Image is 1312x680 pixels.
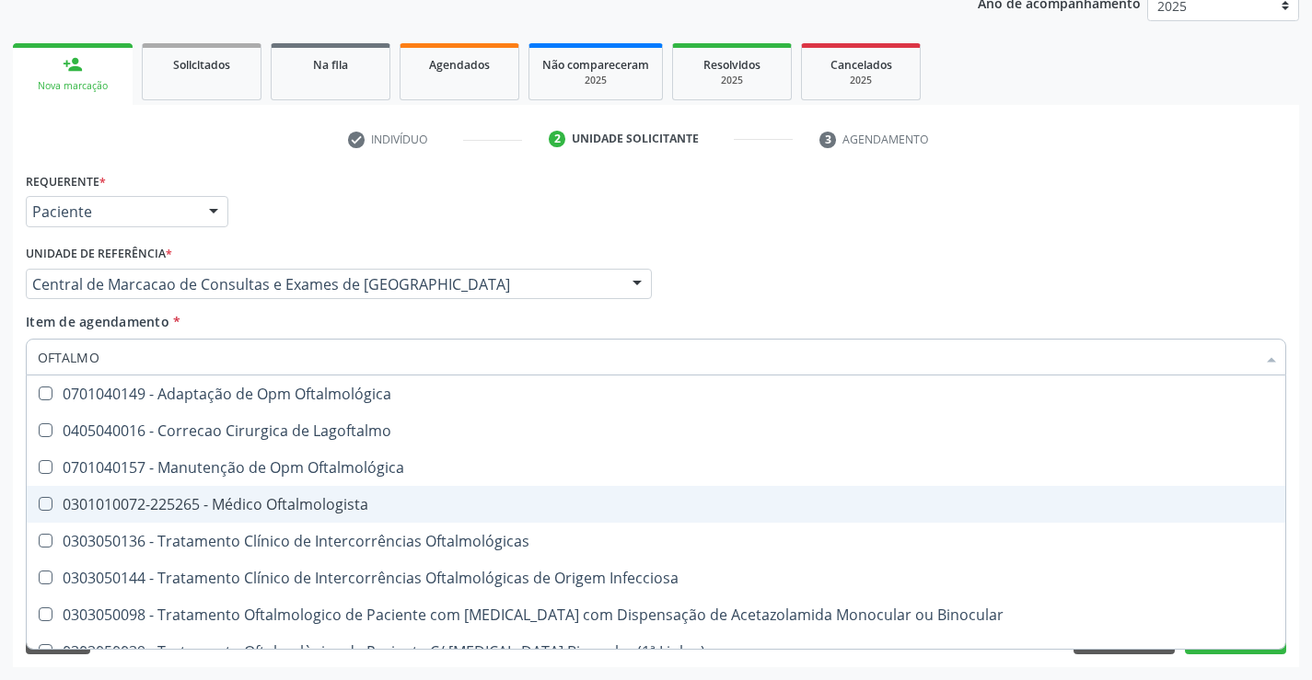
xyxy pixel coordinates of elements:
div: 2 [549,131,565,147]
div: Unidade solicitante [572,131,699,147]
span: Não compareceram [542,57,649,73]
span: Paciente [32,202,191,221]
span: Agendados [429,57,490,73]
span: Cancelados [830,57,892,73]
label: Requerente [26,167,106,196]
div: 0303050144 - Tratamento Clínico de Intercorrências Oftalmológicas de Origem Infecciosa [38,571,1274,585]
div: 0701040149 - Adaptação de Opm Oftalmológica [38,386,1274,401]
div: 0405040016 - Correcao Cirurgica de Lagoftalmo [38,423,1274,438]
div: 0303050039 - Tratamento Oftalmològico de Paciente C/ [MEDICAL_DATA] Binocular (1ª Linha ) [38,644,1274,659]
div: 2025 [815,74,907,87]
div: 0303050098 - Tratamento Oftalmologico de Paciente com [MEDICAL_DATA] com Dispensação de Acetazola... [38,607,1274,622]
span: Na fila [313,57,348,73]
div: 2025 [542,74,649,87]
input: Buscar por procedimentos [38,339,1256,375]
span: Resolvidos [703,57,760,73]
span: Central de Marcacao de Consultas e Exames de [GEOGRAPHIC_DATA] [32,275,614,294]
div: 0701040157 - Manutenção de Opm Oftalmológica [38,460,1274,475]
div: person_add [63,54,83,75]
div: Nova marcação [26,79,120,93]
div: 0303050136 - Tratamento Clínico de Intercorrências Oftalmológicas [38,534,1274,548]
div: 0301010072-225265 - Médico Oftalmologista [38,497,1274,512]
div: 2025 [686,74,778,87]
span: Item de agendamento [26,313,169,330]
span: Solicitados [173,57,230,73]
label: Unidade de referência [26,240,172,269]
